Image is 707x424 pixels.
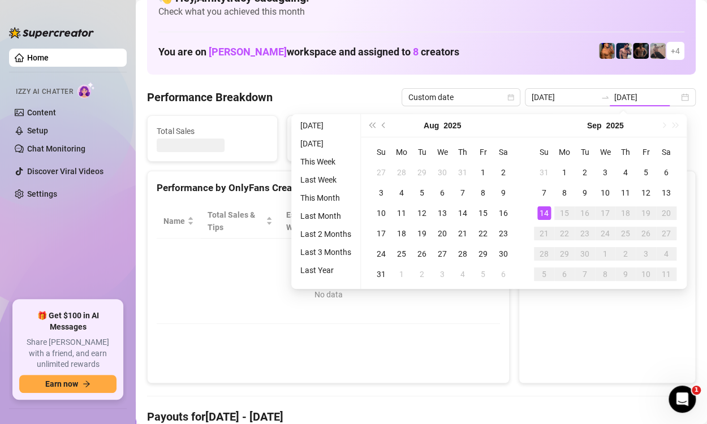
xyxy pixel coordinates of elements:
img: JG [599,43,615,59]
span: + 4 [671,45,680,57]
th: Name [157,204,201,239]
span: calendar [507,94,514,101]
span: Active Chats [296,125,408,137]
span: 1 [692,386,701,395]
a: Chat Monitoring [27,144,85,153]
span: Total Sales [157,125,268,137]
a: Setup [27,126,48,135]
button: Earn nowarrow-right [19,375,117,393]
span: Share [PERSON_NAME] with a friend, and earn unlimited rewards [19,337,117,370]
a: Settings [27,189,57,198]
img: Trent [633,43,649,59]
span: Custom date [408,89,514,106]
img: AI Chatter [77,82,95,98]
h1: You are on workspace and assigned to creators [158,46,459,58]
th: Total Sales & Tips [201,204,279,239]
span: Earn now [45,379,78,388]
div: Performance by OnlyFans Creator [157,180,500,196]
span: Sales / Hour [367,209,406,233]
input: Start date [532,91,596,103]
img: LC [650,43,666,59]
a: Home [27,53,49,62]
span: [PERSON_NAME] [209,46,287,58]
div: Sales by OnlyFans Creator [528,180,686,196]
a: Content [27,108,56,117]
span: 🎁 Get $100 in AI Messages [19,310,117,332]
th: Chat Conversion [422,204,500,239]
span: Izzy AI Chatter [16,86,73,97]
span: to [601,93,610,102]
span: 8 [413,46,419,58]
th: Sales / Hour [360,204,422,239]
input: End date [614,91,679,103]
div: No data [168,288,489,301]
span: Check what you achieved this month [158,6,684,18]
span: Name [163,215,185,227]
div: Est. Hours Worked [286,209,344,233]
img: logo-BBDzfeDw.svg [9,27,94,38]
span: Messages Sent [436,125,547,137]
span: arrow-right [83,380,90,388]
span: Chat Conversion [429,209,484,233]
img: Axel [616,43,632,59]
span: swap-right [601,93,610,102]
h4: Performance Breakdown [147,89,273,105]
iframe: Intercom live chat [669,386,696,413]
span: Total Sales & Tips [208,209,264,233]
a: Discover Viral Videos [27,167,104,176]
